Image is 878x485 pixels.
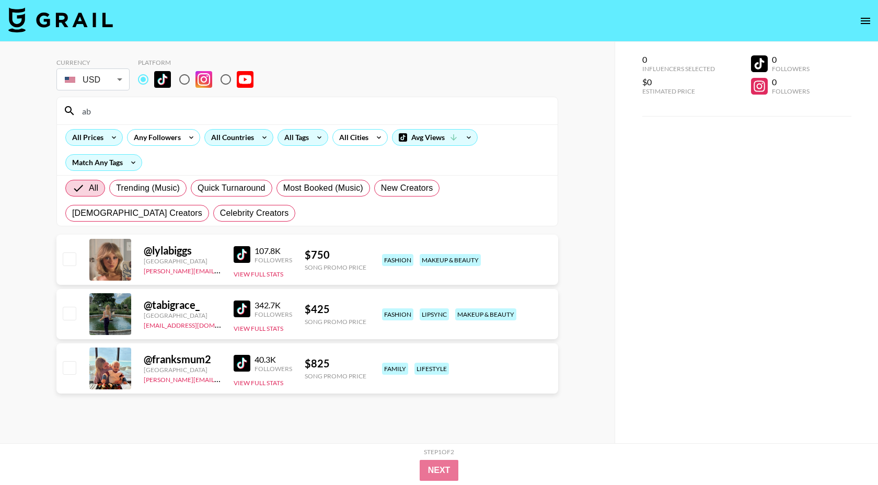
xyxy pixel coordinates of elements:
div: lipsync [420,308,449,320]
div: @ lylabiggs [144,244,221,257]
div: Match Any Tags [66,155,142,170]
div: Followers [255,256,292,264]
div: Currency [56,59,130,66]
div: fashion [382,254,413,266]
img: TikTok [234,301,250,317]
div: Song Promo Price [305,318,366,326]
div: 0 [772,77,810,87]
div: All Tags [278,130,311,145]
div: family [382,363,408,375]
button: View Full Stats [234,270,283,278]
div: Followers [772,65,810,73]
div: 342.7K [255,300,292,310]
div: lifestyle [414,363,449,375]
span: All [89,182,98,194]
div: USD [59,71,128,89]
img: Instagram [195,71,212,88]
div: 0 [642,54,715,65]
img: YouTube [237,71,253,88]
div: makeup & beauty [455,308,516,320]
span: Trending (Music) [116,182,180,194]
img: Grail Talent [8,7,113,32]
div: All Countries [205,130,256,145]
img: TikTok [234,246,250,263]
button: Next [420,460,459,481]
span: [DEMOGRAPHIC_DATA] Creators [72,207,202,220]
div: Followers [255,310,292,318]
button: View Full Stats [234,325,283,332]
div: Followers [255,365,292,373]
div: Step 1 of 2 [424,448,454,456]
div: fashion [382,308,413,320]
span: Most Booked (Music) [283,182,363,194]
div: All Prices [66,130,106,145]
div: Song Promo Price [305,263,366,271]
div: [GEOGRAPHIC_DATA] [144,366,221,374]
img: TikTok [154,71,171,88]
div: All Cities [333,130,371,145]
div: Influencers Selected [642,65,715,73]
div: Any Followers [128,130,183,145]
button: open drawer [855,10,876,31]
div: Song Promo Price [305,372,366,380]
div: [GEOGRAPHIC_DATA] [144,311,221,319]
button: View Full Stats [234,379,283,387]
div: makeup & beauty [420,254,481,266]
div: Estimated Price [642,87,715,95]
a: [PERSON_NAME][EMAIL_ADDRESS][DOMAIN_NAME] [144,374,298,384]
div: 0 [772,54,810,65]
div: [GEOGRAPHIC_DATA] [144,257,221,265]
div: @ franksmum2 [144,353,221,366]
img: TikTok [234,355,250,372]
input: Search by User Name [76,102,551,119]
div: 40.3K [255,354,292,365]
div: $ 750 [305,248,366,261]
div: $ 825 [305,357,366,370]
div: @ tabigrace_ [144,298,221,311]
div: Avg Views [392,130,477,145]
span: Celebrity Creators [220,207,289,220]
span: New Creators [381,182,433,194]
a: [EMAIL_ADDRESS][DOMAIN_NAME] [144,319,249,329]
a: [PERSON_NAME][EMAIL_ADDRESS][DOMAIN_NAME] [144,265,298,275]
div: Platform [138,59,262,66]
div: Followers [772,87,810,95]
span: Quick Turnaround [198,182,265,194]
div: $ 425 [305,303,366,316]
div: $0 [642,77,715,87]
div: 107.8K [255,246,292,256]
